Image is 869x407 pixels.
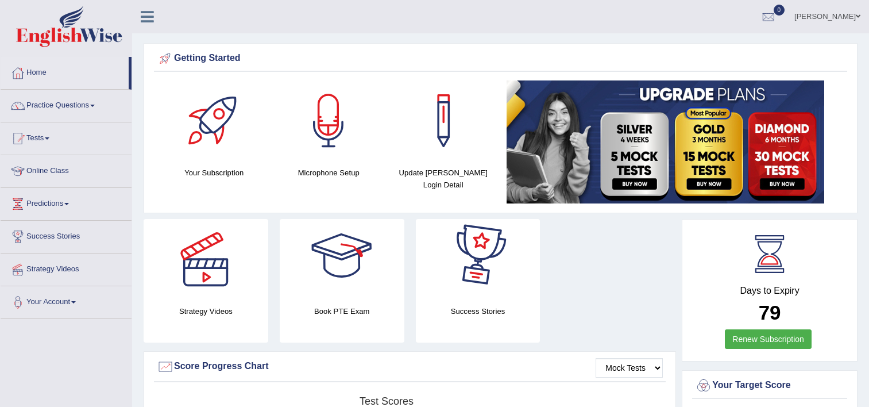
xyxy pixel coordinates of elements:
[695,286,844,296] h4: Days to Expiry
[1,254,132,282] a: Strategy Videos
[1,122,132,151] a: Tests
[1,188,132,217] a: Predictions
[157,358,663,375] div: Score Progress Chart
[144,305,268,317] h4: Strategy Videos
[695,377,844,394] div: Your Target Score
[416,305,540,317] h4: Success Stories
[157,50,844,67] div: Getting Started
[163,167,266,179] h4: Your Subscription
[1,155,132,184] a: Online Class
[507,80,824,203] img: small5.jpg
[1,90,132,118] a: Practice Questions
[725,329,812,349] a: Renew Subscription
[1,57,129,86] a: Home
[1,221,132,249] a: Success Stories
[759,301,781,324] b: 79
[774,5,785,16] span: 0
[360,396,414,407] tspan: Test scores
[277,167,381,179] h4: Microphone Setup
[1,286,132,315] a: Your Account
[280,305,404,317] h4: Book PTE Exam
[392,167,495,191] h4: Update [PERSON_NAME] Login Detail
